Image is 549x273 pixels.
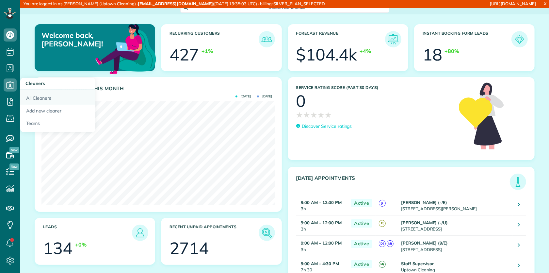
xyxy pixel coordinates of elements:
[202,47,213,55] div: +1%
[423,31,511,47] h3: Instant Booking Form Leads
[43,225,132,241] h3: Leads
[399,236,513,256] td: [STREET_ADDRESS]
[170,225,258,241] h3: Recent unpaid appointments
[401,261,434,266] strong: Staff Supervisor
[25,80,45,86] span: Cleaners
[401,220,448,225] strong: [PERSON_NAME] (-/U)
[351,260,372,268] span: Active
[257,95,272,98] span: [DATE]
[170,240,209,256] div: 2714
[513,33,526,46] img: icon_form_leads-04211a6a04a5b2264e4ee56bc0799ec3eb69b7e499cbb523a139df1d13a81ae0.png
[379,200,386,207] span: J(
[301,220,342,225] strong: 9:00 AM - 12:00 PM
[379,261,386,268] span: M(
[302,123,352,130] p: Discover Service ratings
[296,236,348,256] td: 3h
[20,90,95,105] a: All Cleaners
[43,240,73,256] div: 134
[301,200,342,205] strong: 9:00 AM - 12:00 PM
[301,240,342,246] strong: 9:00 AM - 12:00 PM
[260,226,273,239] img: icon_unpaid_appointments-47b8ce3997adf2238b356f14209ab4cced10bd1f174958f3ca8f1d0dd7fffeee.png
[296,195,348,215] td: 3h
[387,33,400,46] img: icon_forecast_revenue-8c13a41c7ed35a8dcfafea3cbb826a0462acb37728057bba2d056411b612bbbe.png
[296,46,357,63] div: $104.4k
[9,147,19,153] span: New
[303,109,310,121] span: ★
[351,219,372,228] span: Active
[20,105,95,117] a: Add new cleaner
[260,33,273,46] img: icon_recurring_customers-cf858462ba22bcd05b5a5880d41d6543d210077de5bb9ebc9590e49fd87d84ed.png
[41,31,116,48] p: Welcome back, [PERSON_NAME]!
[379,220,386,227] span: Z(
[401,200,447,205] strong: [PERSON_NAME] (-/E)
[351,199,372,207] span: Active
[20,117,95,132] a: Teams
[296,175,510,190] h3: [DATE] Appointments
[310,109,317,121] span: ★
[511,175,525,188] img: icon_todays_appointments-901f7ab196bb0bea1936b74009e4eb5ffbc2d2711fa7634e0d609ed5ef32b18b.png
[351,240,372,248] span: Active
[296,85,452,90] h3: Service Rating score (past 30 days)
[138,1,213,6] strong: [EMAIL_ADDRESS][DOMAIN_NAME]
[170,31,258,47] h3: Recurring Customers
[296,109,303,121] span: ★
[401,240,448,246] strong: [PERSON_NAME] (9/E)
[296,31,385,47] h3: Forecast Revenue
[235,95,251,98] span: [DATE]
[325,109,332,121] span: ★
[296,123,352,130] a: Discover Service ratings
[423,46,442,63] div: 18
[399,195,513,215] td: [STREET_ADDRESS][PERSON_NAME]
[317,109,325,121] span: ★
[490,1,536,6] a: [URL][DOMAIN_NAME]
[296,215,348,236] td: 3h
[379,240,386,247] span: D(
[9,163,19,170] span: New
[43,86,275,92] h3: Actual Revenue this month
[75,241,87,248] div: +0%
[445,47,460,55] div: +80%
[296,93,306,109] div: 0
[301,261,339,266] strong: 9:00 AM - 4:30 PM
[360,47,371,55] div: +4%
[170,46,199,63] div: 427
[387,240,394,247] span: M(
[134,226,147,239] img: icon_leads-1bed01f49abd5b7fead27621c3d59655bb73ed531f8eeb49469d10e621d6b896.png
[94,17,157,80] img: dashboard_welcome-42a62b7d889689a78055ac9021e634bf52bae3f8056760290aed330b23ab8690.png
[399,215,513,236] td: [STREET_ADDRESS]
